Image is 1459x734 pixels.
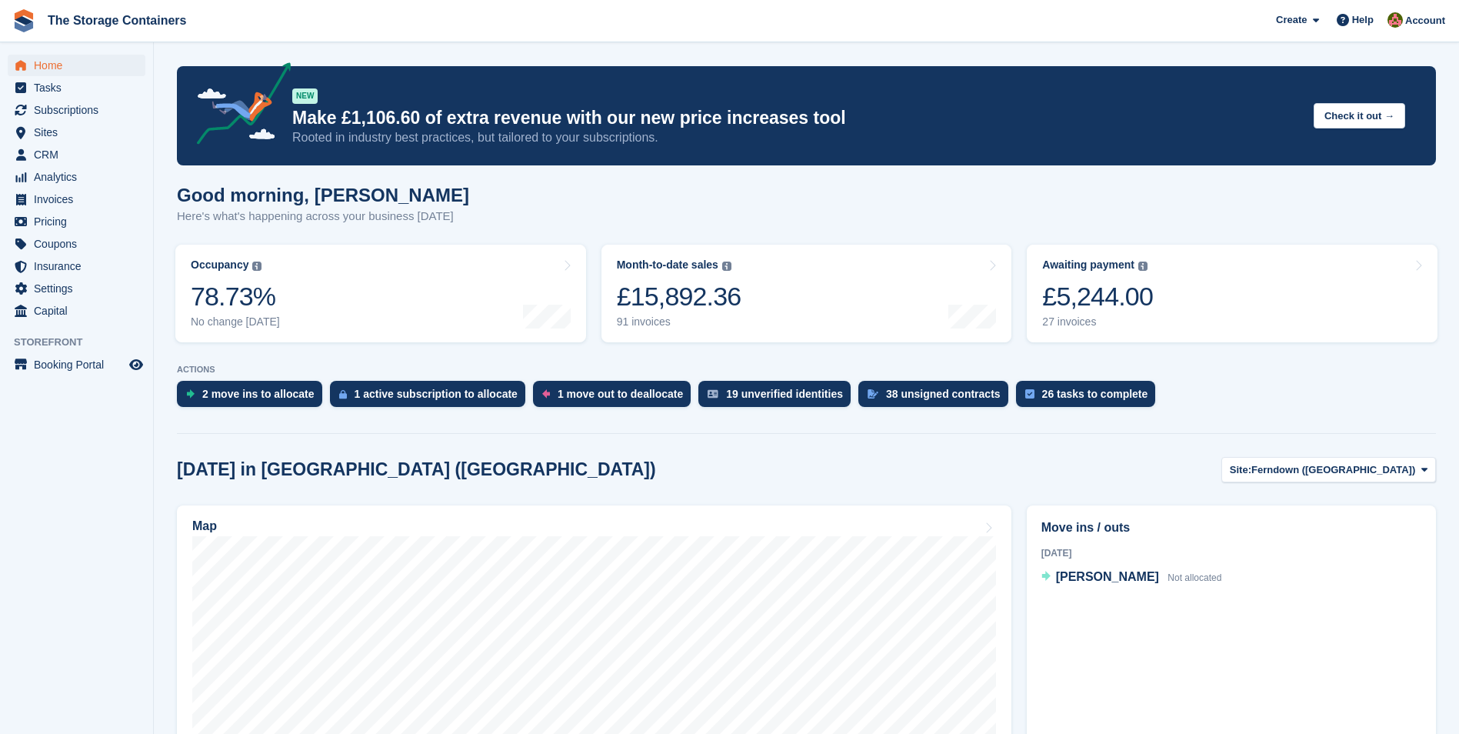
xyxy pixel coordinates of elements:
div: 78.73% [191,281,280,312]
div: Occupancy [191,259,248,272]
span: Pricing [34,211,126,232]
div: 2 move ins to allocate [202,388,315,400]
a: Preview store [127,355,145,374]
h2: [DATE] in [GEOGRAPHIC_DATA] ([GEOGRAPHIC_DATA]) [177,459,656,480]
a: menu [8,166,145,188]
div: Month-to-date sales [617,259,718,272]
div: 1 active subscription to allocate [355,388,518,400]
span: Analytics [34,166,126,188]
span: Sites [34,122,126,143]
img: contract_signature_icon-13c848040528278c33f63329250d36e43548de30e8caae1d1a13099fd9432cc5.svg [868,389,878,399]
span: Tasks [34,77,126,98]
div: 91 invoices [617,315,741,329]
a: menu [8,354,145,375]
a: menu [8,99,145,121]
a: 1 active subscription to allocate [330,381,533,415]
span: Settings [34,278,126,299]
span: Ferndown ([GEOGRAPHIC_DATA]) [1251,462,1415,478]
span: [PERSON_NAME] [1056,570,1159,583]
span: Site: [1230,462,1251,478]
a: 2 move ins to allocate [177,381,330,415]
a: [PERSON_NAME] Not allocated [1041,568,1222,588]
div: 1 move out to deallocate [558,388,683,400]
div: 26 tasks to complete [1042,388,1148,400]
a: menu [8,233,145,255]
a: menu [8,300,145,322]
a: Awaiting payment £5,244.00 27 invoices [1027,245,1437,342]
a: 1 move out to deallocate [533,381,698,415]
a: menu [8,278,145,299]
a: menu [8,55,145,76]
img: task-75834270c22a3079a89374b754ae025e5fb1db73e45f91037f5363f120a921f8.svg [1025,389,1034,399]
a: 38 unsigned contracts [858,381,1016,415]
img: icon-info-grey-7440780725fd019a000dd9b08b2336e03edf1995a4989e88bcd33f0948082b44.svg [1138,262,1148,271]
span: Insurance [34,255,126,277]
button: Site: Ferndown ([GEOGRAPHIC_DATA]) [1221,457,1436,482]
div: NEW [292,88,318,104]
button: Check it out → [1314,103,1405,128]
div: 27 invoices [1042,315,1153,329]
p: Here's what's happening across your business [DATE] [177,208,469,225]
img: move_ins_to_allocate_icon-fdf77a2bb77ea45bf5b3d319d69a93e2d87916cf1d5bf7949dd705db3b84f3ca.svg [186,389,195,399]
span: Coupons [34,233,126,255]
span: Not allocated [1168,572,1221,583]
div: Awaiting payment [1042,259,1134,272]
div: [DATE] [1041,546,1421,560]
span: CRM [34,144,126,165]
div: £15,892.36 [617,281,741,312]
div: £5,244.00 [1042,281,1153,312]
img: icon-info-grey-7440780725fd019a000dd9b08b2336e03edf1995a4989e88bcd33f0948082b44.svg [722,262,731,271]
p: Make £1,106.60 of extra revenue with our new price increases tool [292,107,1301,129]
span: Storefront [14,335,153,350]
a: menu [8,189,145,210]
p: ACTIONS [177,365,1436,375]
span: Home [34,55,126,76]
a: menu [8,77,145,98]
div: 19 unverified identities [726,388,843,400]
a: Month-to-date sales £15,892.36 91 invoices [601,245,1012,342]
img: active_subscription_to_allocate_icon-d502201f5373d7db506a760aba3b589e785aa758c864c3986d89f69b8ff3... [339,389,347,399]
a: menu [8,255,145,277]
h1: Good morning, [PERSON_NAME] [177,185,469,205]
h2: Map [192,519,217,533]
span: Subscriptions [34,99,126,121]
span: Capital [34,300,126,322]
p: Rooted in industry best practices, but tailored to your subscriptions. [292,129,1301,146]
div: No change [DATE] [191,315,280,329]
div: 38 unsigned contracts [886,388,1001,400]
span: Create [1276,12,1307,28]
img: Kirsty Simpson [1387,12,1403,28]
a: 26 tasks to complete [1016,381,1164,415]
a: menu [8,211,145,232]
img: icon-info-grey-7440780725fd019a000dd9b08b2336e03edf1995a4989e88bcd33f0948082b44.svg [252,262,261,271]
img: verify_identity-adf6edd0f0f0b5bbfe63781bf79b02c33cf7c696d77639b501bdc392416b5a36.svg [708,389,718,399]
h2: Move ins / outs [1041,519,1421,537]
a: 19 unverified identities [698,381,858,415]
a: Occupancy 78.73% No change [DATE] [175,245,586,342]
span: Account [1405,13,1445,28]
span: Help [1352,12,1374,28]
a: menu [8,122,145,143]
img: move_outs_to_deallocate_icon-f764333ba52eb49d3ac5e1228854f67142a1ed5810a6f6cc68b1a99e826820c5.svg [542,389,550,399]
span: Invoices [34,189,126,210]
img: stora-icon-8386f47178a22dfd0bd8f6a31ec36ba5ce8667c1dd55bd0f319d3a0aa187defe.svg [12,9,35,32]
a: The Storage Containers [42,8,192,33]
a: menu [8,144,145,165]
img: price-adjustments-announcement-icon-8257ccfd72463d97f412b2fc003d46551f7dbcb40ab6d574587a9cd5c0d94... [184,62,291,150]
span: Booking Portal [34,354,126,375]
